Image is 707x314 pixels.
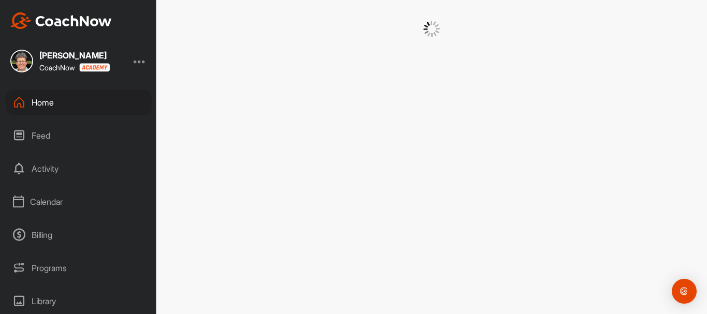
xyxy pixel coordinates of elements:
[39,63,110,72] div: CoachNow
[6,189,152,215] div: Calendar
[423,21,440,37] img: G6gVgL6ErOh57ABN0eRmCEwV0I4iEi4d8EwaPGI0tHgoAbU4EAHFLEQAh+QQFCgALACwIAA4AGAASAAAEbHDJSesaOCdk+8xg...
[6,255,152,281] div: Programs
[10,50,33,72] img: square_b9bc9094fd2b5054d5c9e9bc4cc1ec90.jpg
[6,222,152,248] div: Billing
[79,63,110,72] img: CoachNow acadmey
[10,12,112,29] img: CoachNow
[6,288,152,314] div: Library
[6,89,152,115] div: Home
[6,156,152,182] div: Activity
[6,123,152,148] div: Feed
[39,51,110,59] div: [PERSON_NAME]
[672,279,697,304] div: Open Intercom Messenger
